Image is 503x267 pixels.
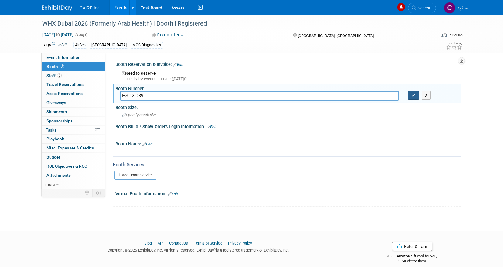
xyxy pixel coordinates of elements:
[46,82,84,87] span: Travel Reservations
[207,125,217,129] a: Edit
[42,98,105,107] a: Giveaways
[73,42,87,48] div: AirSep
[120,69,457,82] div: Need to Reserve
[363,258,461,264] div: $150 off for them.
[42,5,72,11] img: ExhibitDay
[122,76,457,82] div: Ideally by: event start date ([DATE])?
[153,241,157,245] span: |
[42,126,105,135] a: Tasks
[46,73,62,78] span: Staff
[46,55,80,60] span: Event Information
[131,42,163,48] div: MGC Diagnostics
[446,42,462,45] div: Event Rating
[298,33,374,38] span: [GEOGRAPHIC_DATA], [GEOGRAPHIC_DATA]
[173,63,183,67] a: Edit
[58,43,68,47] a: Edit
[363,250,461,264] div: $500 Amazon gift card for you,
[42,89,105,98] a: Asset Reservations
[42,71,105,80] a: Staff6
[115,139,461,147] div: Booth Notes:
[60,64,65,69] span: Booth not reserved yet
[448,33,463,37] div: In-Person
[214,247,216,251] sup: ®
[189,241,193,245] span: |
[40,18,427,29] div: WHX Dubai 2026 (Formerly Arab Health) | Booth | Registered
[42,171,105,180] a: Attachments
[168,192,178,196] a: Edit
[42,162,105,171] a: ROI, Objectives & ROO
[42,117,105,125] a: Sponsorships
[115,60,461,68] div: Booth Reservation & Invoice:
[46,164,87,169] span: ROI, Objectives & ROO
[416,6,430,10] span: Search
[444,2,455,14] img: Carla Barnes
[164,241,168,245] span: |
[115,189,461,197] div: Virtual Booth Information:
[46,64,65,69] span: Booth
[149,32,186,38] button: Committed
[42,32,74,37] span: [DATE] [DATE]
[144,241,152,245] a: Blog
[113,161,461,168] div: Booth Services
[422,91,431,100] button: X
[42,180,105,189] a: more
[42,135,105,143] a: Playbook
[57,73,62,78] span: 6
[169,241,188,245] a: Contact Us
[115,103,461,111] div: Booth Size:
[80,5,101,10] span: CAIRE Inc.
[93,189,105,197] td: Toggle Event Tabs
[223,241,227,245] span: |
[408,3,436,13] a: Search
[46,91,83,96] span: Asset Reservations
[42,153,105,162] a: Budget
[55,32,61,37] span: to
[46,173,71,178] span: Attachments
[82,189,93,197] td: Personalize Event Tab Strip
[46,155,60,159] span: Budget
[42,80,105,89] a: Travel Reservations
[90,42,128,48] div: [GEOGRAPHIC_DATA]
[42,144,105,152] a: Misc. Expenses & Credits
[115,84,461,92] div: Booth Number:
[400,32,463,41] div: Event Format
[46,128,56,132] span: Tasks
[158,241,163,245] a: API
[46,136,64,141] span: Playbook
[42,62,105,71] a: Booth
[46,118,73,123] span: Sponsorships
[115,122,461,130] div: Booth Build / Show Orders Login Information:
[114,171,156,180] a: Add Booth Service
[142,142,152,146] a: Edit
[441,33,447,37] img: Format-Inperson.png
[42,42,68,49] td: Tags
[46,145,94,150] span: Misc. Expenses & Credits
[42,246,354,253] div: Copyright © 2025 ExhibitDay, Inc. All rights reserved. ExhibitDay is a registered trademark of Ex...
[122,113,157,117] span: Specify booth size
[42,53,105,62] a: Event Information
[46,109,67,114] span: Shipments
[392,242,432,251] a: Refer & Earn
[42,108,105,116] a: Shipments
[228,241,252,245] a: Privacy Policy
[46,100,66,105] span: Giveaways
[194,241,222,245] a: Terms of Service
[45,182,55,187] span: more
[75,33,87,37] span: (4 days)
